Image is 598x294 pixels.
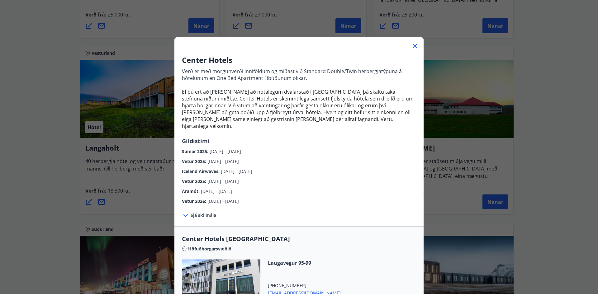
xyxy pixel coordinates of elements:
[182,158,207,164] span: Vetur 2025 :
[268,259,341,266] span: Laugavegur 95-99
[182,168,221,174] span: Iceland Airwaves :
[188,246,231,252] span: Höfuðborgarsvæðið
[182,55,416,65] h3: Center Hotels
[182,88,414,129] span: Ef þú ert að [PERSON_NAME] að notalegum dvalarstað í [GEOGRAPHIC_DATA] þá skaltu taka stefnuna ni...
[207,198,239,204] span: [DATE] - [DATE]
[191,212,216,218] span: Sjá skilmála
[182,188,201,194] span: Áramót :
[182,235,416,243] span: Center Hotels [GEOGRAPHIC_DATA]
[268,282,341,289] span: [PHONE_NUMBER]
[182,178,207,184] span: Vetur 2025 :
[207,178,239,184] span: [DATE] - [DATE]
[221,168,252,174] span: [DATE] - [DATE]
[210,148,241,154] span: [DATE] - [DATE]
[182,68,416,82] p: Verð er með morgunverði inniföldum og miðast við Standard Double/Twin herbergjatýpuna á hótelunum...
[207,158,239,164] span: [DATE] - [DATE]
[182,148,210,154] span: Sumar 2025 :
[201,188,232,194] span: [DATE] - [DATE]
[182,137,210,145] span: Gildistími
[182,198,207,204] span: Vetur 2026 :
